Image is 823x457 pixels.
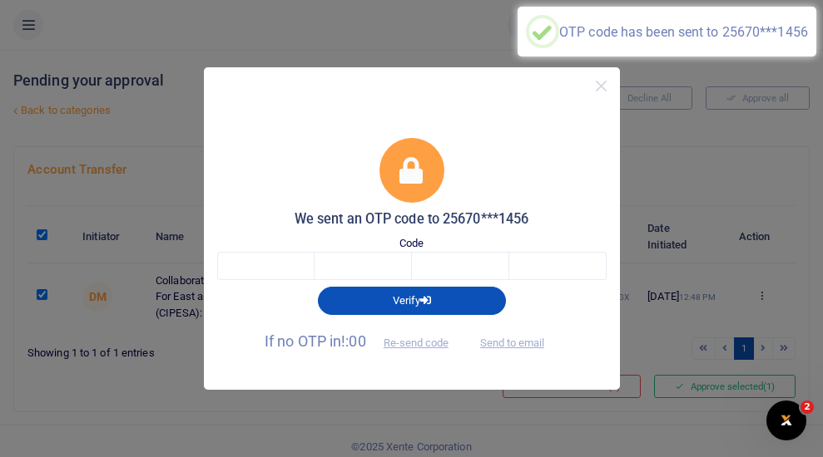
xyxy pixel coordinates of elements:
[801,400,814,414] span: 2
[766,400,806,440] iframe: Intercom live chat
[318,287,506,315] button: Verify
[341,332,365,350] span: !:00
[399,235,424,252] label: Code
[217,211,607,228] h5: We sent an OTP code to 25670***1456
[265,332,463,350] span: If no OTP in
[559,24,808,40] div: OTP code has been sent to 25670***1456
[589,74,613,98] button: Close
